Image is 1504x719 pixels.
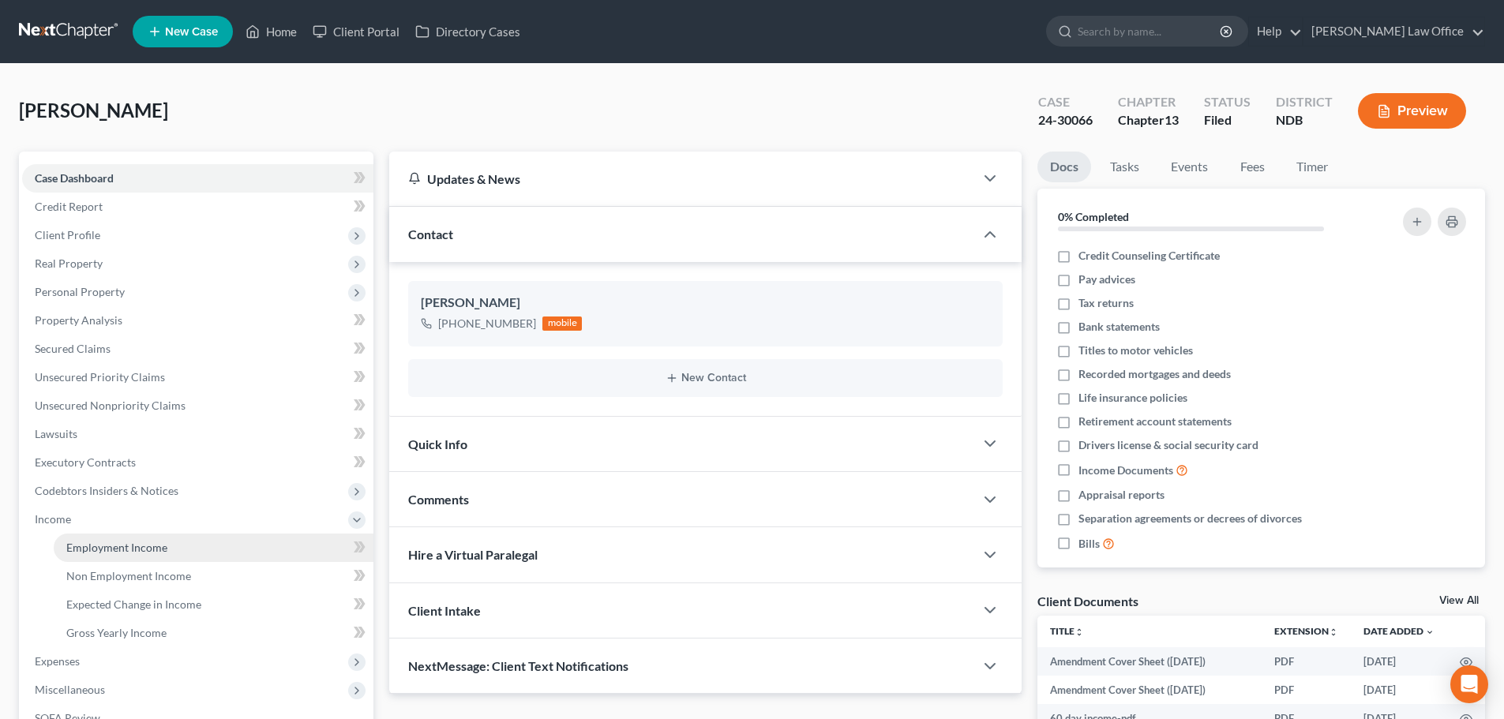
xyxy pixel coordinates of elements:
[1351,647,1447,676] td: [DATE]
[1078,487,1165,503] span: Appraisal reports
[1078,462,1173,478] span: Income Documents
[1363,625,1435,637] a: Date Added expand_more
[1038,111,1093,129] div: 24-30066
[54,619,373,647] a: Gross Yearly Income
[1037,152,1091,182] a: Docs
[22,420,373,448] a: Lawsuits
[1439,595,1479,606] a: View All
[1078,248,1220,264] span: Credit Counseling Certificate
[35,257,103,270] span: Real Property
[54,562,373,590] a: Non Employment Income
[408,436,467,451] span: Quick Info
[408,492,469,507] span: Comments
[1058,210,1129,223] strong: 0% Completed
[1158,152,1221,182] a: Events
[1078,319,1160,335] span: Bank statements
[1075,627,1084,637] i: unfold_more
[1078,536,1100,552] span: Bills
[1227,152,1277,182] a: Fees
[1097,152,1152,182] a: Tasks
[438,316,536,331] div: [PHONE_NUMBER]
[35,228,100,242] span: Client Profile
[1050,625,1084,637] a: Titleunfold_more
[1037,593,1138,609] div: Client Documents
[35,285,125,298] span: Personal Property
[35,455,136,469] span: Executory Contracts
[1274,625,1338,637] a: Extensionunfold_more
[1078,295,1134,311] span: Tax returns
[1078,17,1222,46] input: Search by name...
[1038,93,1093,111] div: Case
[1262,676,1351,704] td: PDF
[1450,665,1488,703] div: Open Intercom Messenger
[1204,93,1251,111] div: Status
[407,17,528,46] a: Directory Cases
[1118,93,1179,111] div: Chapter
[305,17,407,46] a: Client Portal
[1078,343,1193,358] span: Titles to motor vehicles
[54,590,373,619] a: Expected Change in Income
[35,427,77,440] span: Lawsuits
[66,597,201,611] span: Expected Change in Income
[1078,271,1135,287] span: Pay advices
[1284,152,1341,182] a: Timer
[1078,511,1302,526] span: Separation agreements or decrees of divorces
[421,372,990,384] button: New Contact
[1329,627,1338,637] i: unfold_more
[1078,414,1232,429] span: Retirement account statements
[22,335,373,363] a: Secured Claims
[408,603,481,618] span: Client Intake
[22,391,373,420] a: Unsecured Nonpriority Claims
[35,683,105,696] span: Miscellaneous
[1358,93,1466,129] button: Preview
[408,547,538,562] span: Hire a Virtual Paralegal
[1351,676,1447,704] td: [DATE]
[408,170,955,187] div: Updates & News
[408,227,453,242] span: Contact
[238,17,305,46] a: Home
[1165,112,1179,127] span: 13
[35,399,186,412] span: Unsecured Nonpriority Claims
[35,484,178,497] span: Codebtors Insiders & Notices
[35,313,122,327] span: Property Analysis
[1425,627,1435,637] i: expand_more
[35,370,165,384] span: Unsecured Priority Claims
[542,316,582,331] div: mobile
[421,294,990,313] div: [PERSON_NAME]
[1276,93,1333,111] div: District
[1262,647,1351,676] td: PDF
[1118,111,1179,129] div: Chapter
[66,569,191,582] span: Non Employment Income
[1078,390,1187,406] span: Life insurance policies
[22,448,373,477] a: Executory Contracts
[1249,17,1302,46] a: Help
[1037,647,1262,676] td: Amendment Cover Sheet ([DATE])
[165,26,218,38] span: New Case
[408,658,628,673] span: NextMessage: Client Text Notifications
[35,512,71,526] span: Income
[1303,17,1484,46] a: [PERSON_NAME] Law Office
[19,99,168,122] span: [PERSON_NAME]
[1078,437,1258,453] span: Drivers license & social security card
[54,534,373,562] a: Employment Income
[22,306,373,335] a: Property Analysis
[35,342,111,355] span: Secured Claims
[1276,111,1333,129] div: NDB
[35,654,80,668] span: Expenses
[35,171,114,185] span: Case Dashboard
[22,193,373,221] a: Credit Report
[1204,111,1251,129] div: Filed
[22,363,373,391] a: Unsecured Priority Claims
[66,626,167,639] span: Gross Yearly Income
[22,164,373,193] a: Case Dashboard
[35,200,103,213] span: Credit Report
[66,541,167,554] span: Employment Income
[1078,366,1231,382] span: Recorded mortgages and deeds
[1037,676,1262,704] td: Amendment Cover Sheet ([DATE])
